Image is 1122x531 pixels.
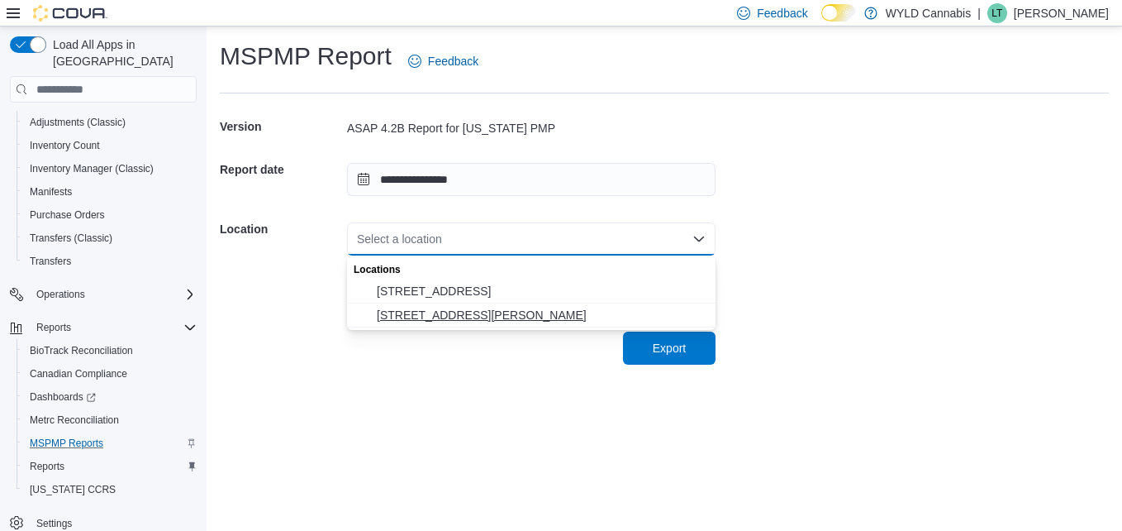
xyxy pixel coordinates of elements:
[17,409,203,432] button: Metrc Reconciliation
[220,213,344,246] h5: Location
[23,457,197,476] span: Reports
[23,433,110,453] a: MSPMP Reports
[17,134,203,157] button: Inventory Count
[30,318,197,337] span: Reports
[17,455,203,478] button: Reports
[23,182,197,202] span: Manifests
[23,205,197,225] span: Purchase Orders
[30,255,71,268] span: Transfers
[23,251,78,271] a: Transfers
[1014,3,1109,23] p: [PERSON_NAME]
[30,367,127,380] span: Canadian Compliance
[23,480,197,500] span: Washington CCRS
[428,53,478,69] span: Feedback
[653,340,686,356] span: Export
[977,3,981,23] p: |
[17,385,203,409] a: Dashboards
[23,112,132,132] a: Adjustments (Classic)
[36,288,85,301] span: Operations
[220,110,344,143] h5: Version
[17,362,203,385] button: Canadian Compliance
[23,136,197,155] span: Inventory Count
[17,111,203,134] button: Adjustments (Classic)
[23,387,102,407] a: Dashboards
[36,517,72,530] span: Settings
[30,285,197,304] span: Operations
[347,256,716,328] div: Choose from the following options
[36,321,71,334] span: Reports
[357,229,359,249] input: Accessible screen reader label
[30,344,133,357] span: BioTrack Reconciliation
[821,22,822,22] span: Dark Mode
[30,232,112,245] span: Transfers (Classic)
[30,139,100,152] span: Inventory Count
[220,40,392,73] h1: MSPMP Report
[987,3,1007,23] div: Lucas Todd
[30,483,116,496] span: [US_STATE] CCRS
[23,341,140,361] a: BioTrack Reconciliation
[30,185,72,199] span: Manifests
[30,414,119,427] span: Metrc Reconciliation
[347,256,716,280] div: Locations
[23,159,160,179] a: Inventory Manager (Classic)
[23,410,126,430] a: Metrc Reconciliation
[23,228,119,248] a: Transfers (Classic)
[821,4,856,22] input: Dark Mode
[23,112,197,132] span: Adjustments (Classic)
[30,116,126,129] span: Adjustments (Classic)
[347,280,716,304] button: 2348 Mt Pleasant Rd
[30,208,105,222] span: Purchase Orders
[402,45,485,78] a: Feedback
[23,136,107,155] a: Inventory Count
[23,410,197,430] span: Metrc Reconciliation
[23,205,112,225] a: Purchase Orders
[347,120,716,136] div: ASAP 4.2B Report for [US_STATE] PMP
[23,457,71,476] a: Reports
[30,318,78,337] button: Reports
[30,437,103,450] span: MSPMP Reports
[991,3,1002,23] span: LT
[23,433,197,453] span: MSPMP Reports
[30,460,64,473] span: Reports
[23,251,197,271] span: Transfers
[17,478,203,501] button: [US_STATE] CCRS
[17,157,203,180] button: Inventory Manager (Classic)
[23,228,197,248] span: Transfers (Classic)
[17,339,203,362] button: BioTrack Reconciliation
[33,5,107,22] img: Cova
[3,316,203,339] button: Reports
[692,232,706,246] button: Close list of options
[17,203,203,227] button: Purchase Orders
[23,364,197,384] span: Canadian Compliance
[23,364,134,384] a: Canadian Compliance
[23,480,122,500] a: [US_STATE] CCRS
[17,227,203,250] button: Transfers (Classic)
[23,182,78,202] a: Manifests
[23,341,197,361] span: BioTrack Reconciliation
[17,180,203,203] button: Manifests
[886,3,972,23] p: WYLD Cannabis
[220,153,344,186] h5: Report date
[30,390,96,404] span: Dashboards
[23,159,197,179] span: Inventory Manager (Classic)
[377,307,706,323] span: [STREET_ADDRESS][PERSON_NAME]
[30,162,154,175] span: Inventory Manager (Classic)
[377,283,706,299] span: [STREET_ADDRESS]
[623,332,716,365] button: Export
[3,283,203,306] button: Operations
[757,5,807,22] span: Feedback
[17,250,203,273] button: Transfers
[23,387,197,407] span: Dashboards
[347,304,716,328] button: 1415 Goodman Road
[347,163,716,196] input: Press the down key to open a popover containing a calendar.
[46,36,197,69] span: Load All Apps in [GEOGRAPHIC_DATA]
[17,432,203,455] button: MSPMP Reports
[30,285,92,304] button: Operations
